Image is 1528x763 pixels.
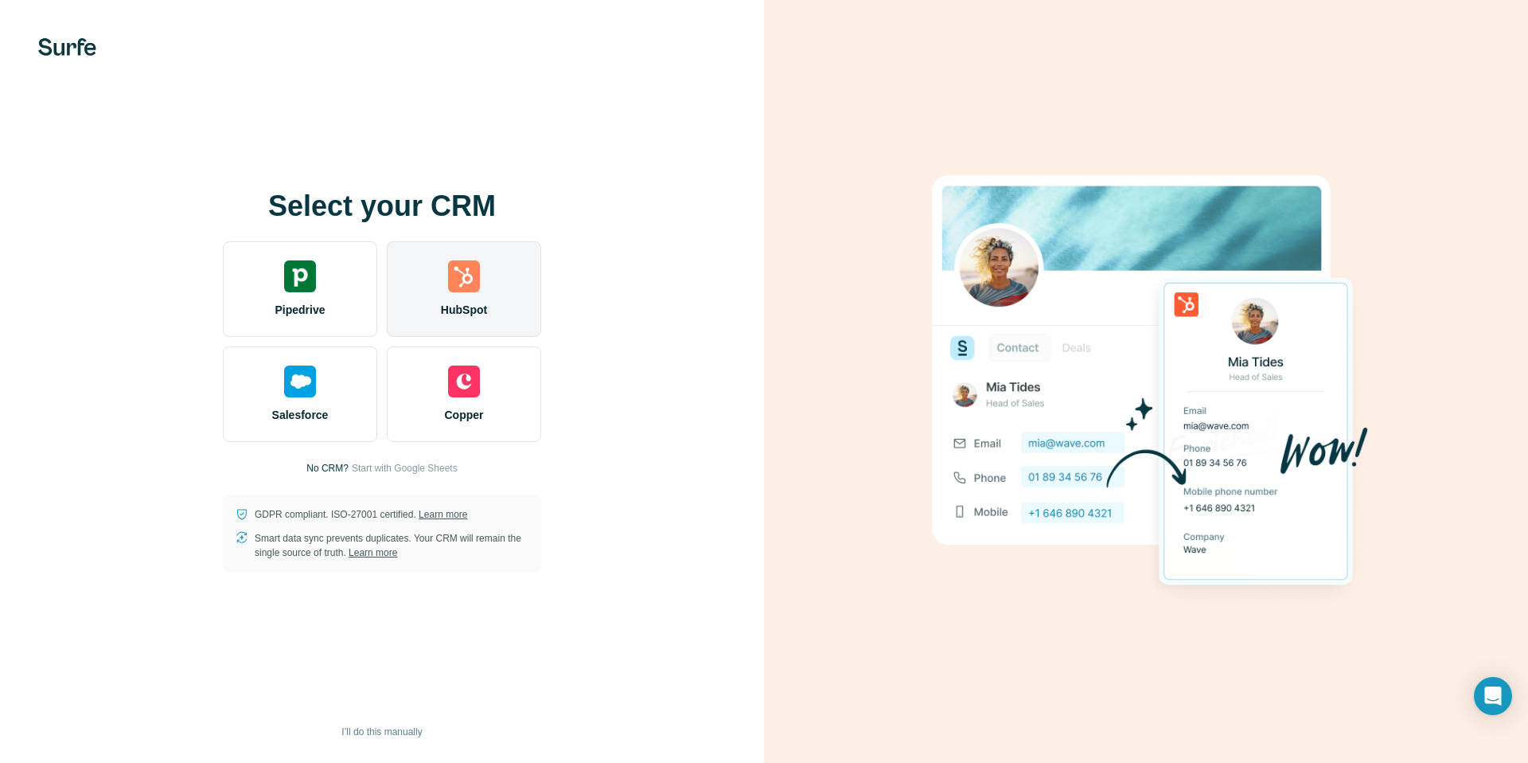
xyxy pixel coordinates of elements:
[419,509,467,520] a: Learn more
[330,720,433,744] button: I’ll do this manually
[223,190,541,222] h1: Select your CRM
[448,260,480,292] img: hubspot's logo
[255,507,467,522] p: GDPR compliant. ISO-27001 certified.
[341,725,422,739] span: I’ll do this manually
[255,531,528,560] p: Smart data sync prevents duplicates. Your CRM will remain the single source of truth.
[284,366,316,397] img: salesforce's logo
[38,38,96,56] img: Surfe's logo
[445,407,484,423] span: Copper
[284,260,316,292] img: pipedrive's logo
[275,302,325,318] span: Pipedrive
[923,151,1369,612] img: HUBSPOT image
[448,366,480,397] img: copper's logo
[306,461,349,475] p: No CRM?
[441,302,487,318] span: HubSpot
[349,547,397,558] a: Learn more
[1474,677,1512,715] div: Open Intercom Messenger
[352,461,458,475] button: Start with Google Sheets
[272,407,329,423] span: Salesforce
